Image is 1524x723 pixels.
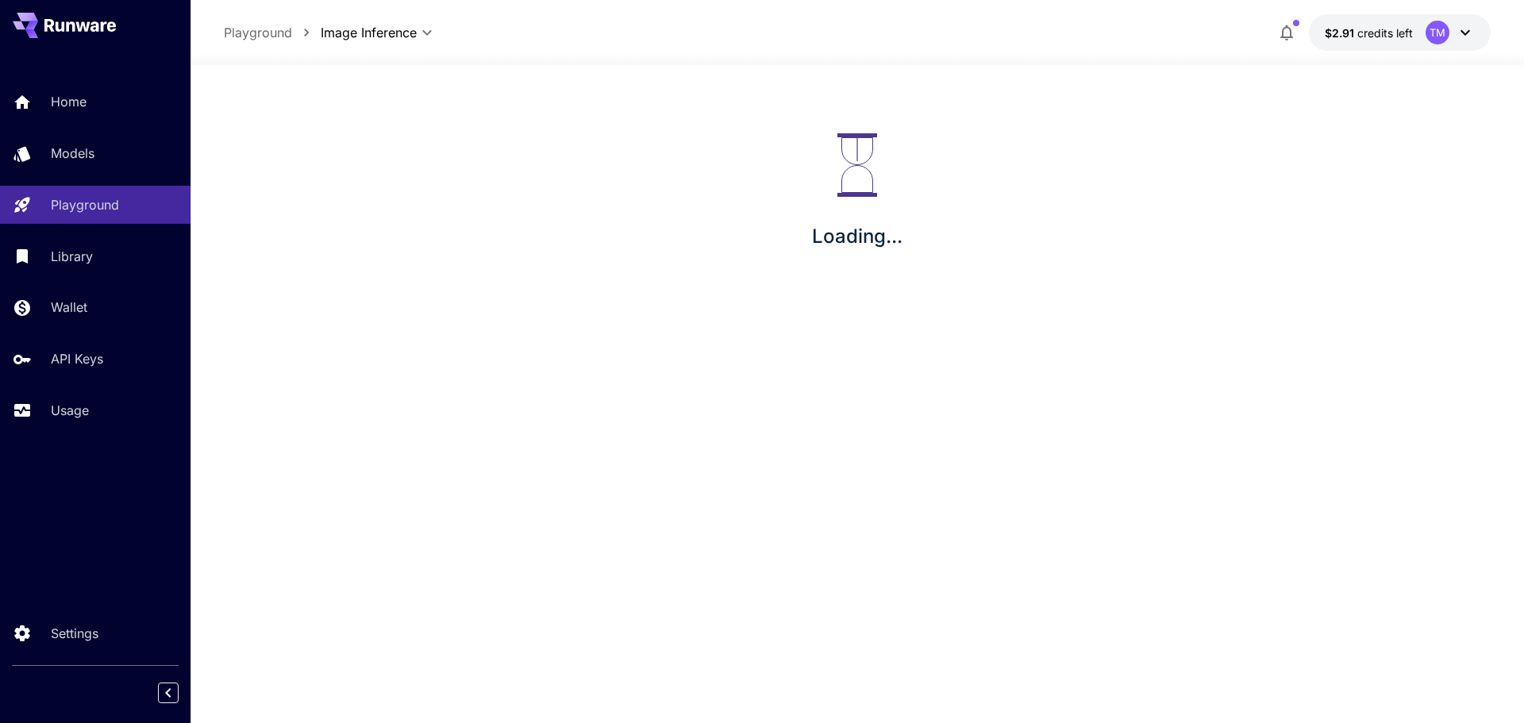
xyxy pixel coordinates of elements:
[1309,14,1491,51] button: $2.9093TM
[812,222,902,251] p: Loading...
[51,92,87,111] p: Home
[224,23,292,42] a: Playground
[1426,21,1449,44] div: TM
[51,247,93,266] p: Library
[51,624,98,643] p: Settings
[51,401,89,420] p: Usage
[51,349,103,368] p: API Keys
[1325,25,1413,41] div: $2.9093
[51,298,87,317] p: Wallet
[224,23,321,42] nav: breadcrumb
[321,23,417,42] span: Image Inference
[1357,26,1413,40] span: credits left
[1325,26,1357,40] span: $2.91
[51,195,119,214] p: Playground
[170,679,190,707] div: Collapse sidebar
[51,144,94,163] p: Models
[158,683,179,703] button: Collapse sidebar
